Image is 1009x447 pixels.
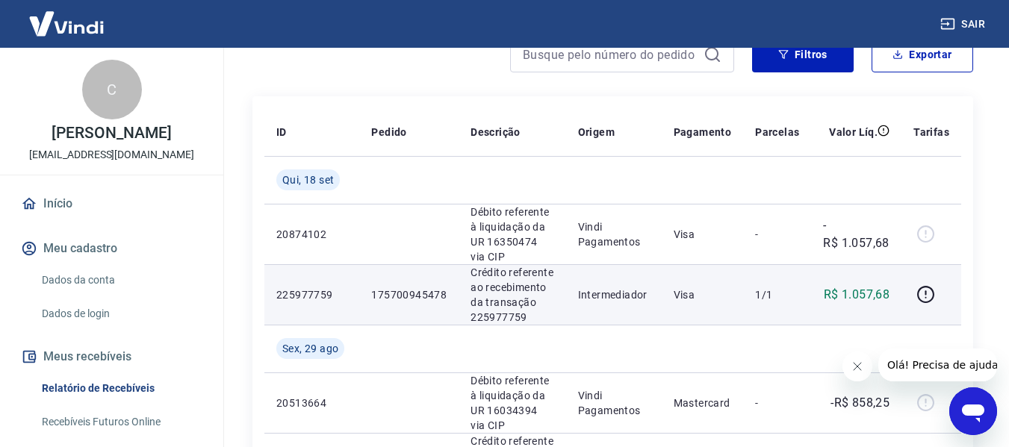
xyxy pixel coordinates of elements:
[82,60,142,119] div: C
[36,298,205,329] a: Dados de login
[578,287,650,302] p: Intermediador
[674,125,732,140] p: Pagamento
[36,373,205,404] a: Relatório de Recebíveis
[752,37,854,72] button: Filtros
[371,287,447,302] p: 175700945478
[755,396,799,410] p: -
[471,125,521,140] p: Descrição
[523,43,698,66] input: Busque pelo número do pedido
[949,387,997,435] iframe: Botão para abrir a janela de mensagens
[471,204,553,264] p: Débito referente à liquidação da UR 16350474 via CIP
[674,396,732,410] p: Mastercard
[578,219,650,249] p: Vindi Pagamentos
[872,37,973,72] button: Exportar
[674,227,732,242] p: Visa
[18,232,205,265] button: Meu cadastro
[276,287,347,302] p: 225977759
[913,125,949,140] p: Tarifas
[36,265,205,296] a: Dados da conta
[9,10,125,22] span: Olá! Precisa de ajuda?
[829,125,878,140] p: Valor Líq.
[276,125,287,140] p: ID
[471,373,553,433] p: Débito referente à liquidação da UR 16034394 via CIP
[282,341,338,356] span: Sex, 29 ago
[824,286,890,304] p: R$ 1.057,68
[29,147,194,163] p: [EMAIL_ADDRESS][DOMAIN_NAME]
[276,396,347,410] p: 20513664
[831,394,890,412] p: -R$ 858,25
[578,388,650,418] p: Vindi Pagamentos
[755,227,799,242] p: -
[578,125,615,140] p: Origem
[18,187,205,220] a: Início
[18,340,205,373] button: Meus recebíveis
[471,265,553,325] p: Crédito referente ao recebimento da transação 225977759
[276,227,347,242] p: 20874102
[674,287,732,302] p: Visa
[282,172,334,187] span: Qui, 18 set
[823,216,890,252] p: -R$ 1.057,68
[878,348,997,381] iframe: Mensagem da empresa
[842,351,872,381] iframe: Fechar mensagem
[937,10,991,38] button: Sair
[18,1,115,46] img: Vindi
[371,125,406,140] p: Pedido
[52,125,171,141] p: [PERSON_NAME]
[755,125,799,140] p: Parcelas
[36,407,205,437] a: Recebíveis Futuros Online
[755,287,799,302] p: 1/1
